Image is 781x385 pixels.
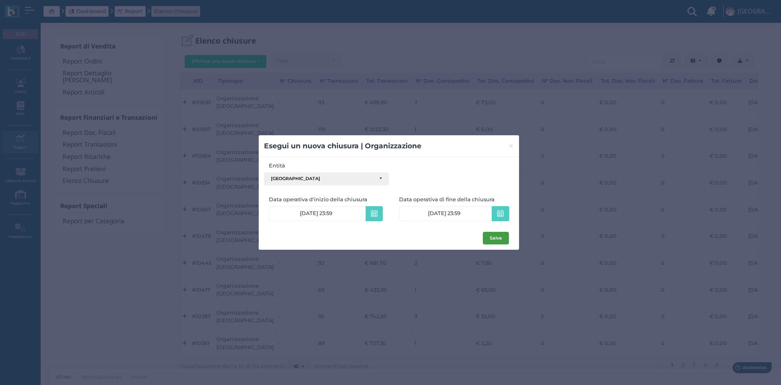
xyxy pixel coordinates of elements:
[271,176,375,182] div: [GEOGRAPHIC_DATA]
[483,232,509,245] button: Salva
[24,7,54,13] span: Assistenza
[428,210,460,217] span: [DATE] 23:59
[264,141,421,150] b: Esegui un nuova chiusura | Organizzazione
[508,141,514,151] span: ×
[264,162,389,169] label: Entità
[264,172,389,185] button: [GEOGRAPHIC_DATA]
[269,196,389,203] label: Data operativa d'inizio della chiusura
[300,210,332,217] span: [DATE] 23:59
[399,196,509,203] label: Data operativa di fine della chiusura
